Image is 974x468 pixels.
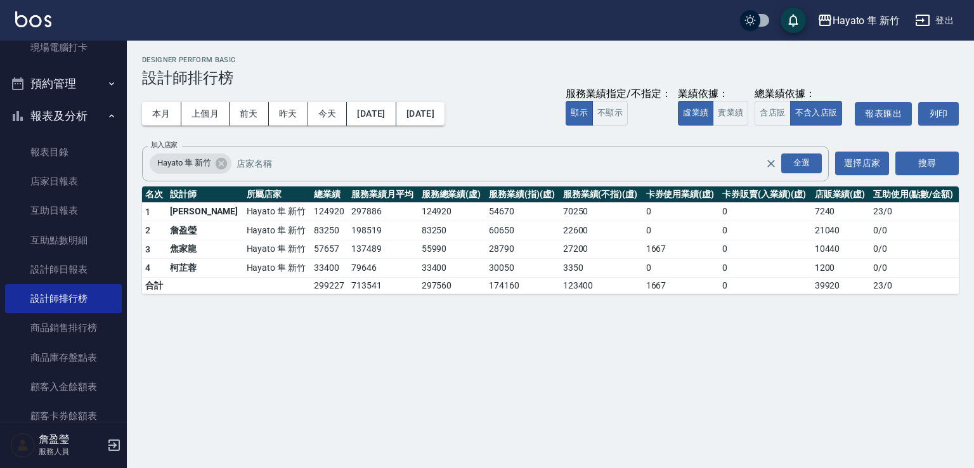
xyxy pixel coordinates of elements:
div: 全選 [781,153,822,173]
span: 2 [145,225,150,235]
td: 33400 [419,259,486,278]
th: 卡券販賣(入業績)(虛) [719,186,811,203]
a: 店家日報表 [5,167,122,196]
td: [PERSON_NAME] [167,202,243,221]
td: 0 [719,277,811,294]
button: 搜尋 [895,152,959,175]
td: 1667 [643,277,720,294]
td: 30050 [486,259,560,278]
p: 服務人員 [39,446,103,457]
button: save [781,8,806,33]
button: Hayato 隼 新竹 [812,8,905,34]
img: Person [10,432,36,458]
span: 3 [145,244,150,254]
h3: 設計師排行榜 [142,69,959,87]
td: 柯芷蓉 [167,259,243,278]
th: 名次 [142,186,167,203]
button: 虛業績 [678,101,713,126]
td: 10440 [812,240,870,259]
td: 137489 [348,240,419,259]
td: Hayato 隼 新竹 [243,240,311,259]
a: 現場電腦打卡 [5,33,122,62]
button: 實業績 [713,101,748,126]
td: 0 / 0 [870,240,959,259]
td: Hayato 隼 新竹 [243,202,311,221]
td: 0 / 0 [870,221,959,240]
button: 本月 [142,102,181,126]
td: 0 [719,221,811,240]
td: 0 [643,221,720,240]
div: Hayato 隼 新竹 [150,153,231,174]
th: 服務業績(指)(虛) [486,186,560,203]
div: 業績依據： [678,88,748,101]
span: 1 [145,207,150,217]
a: 顧客卡券餘額表 [5,401,122,431]
td: 21040 [812,221,870,240]
a: 商品庫存盤點表 [5,343,122,372]
td: 713541 [348,277,419,294]
td: 299227 [311,277,348,294]
button: 上個月 [181,102,230,126]
td: 0 / 0 [870,259,959,278]
div: 服務業績指定/不指定： [566,88,672,101]
button: 登出 [910,9,959,32]
span: 4 [145,263,150,273]
td: 54670 [486,202,560,221]
td: 23 / 0 [870,277,959,294]
th: 服務總業績(虛) [419,186,486,203]
td: 124920 [311,202,348,221]
td: 1200 [812,259,870,278]
td: 27200 [560,240,643,259]
td: 0 [643,259,720,278]
button: [DATE] [347,102,396,126]
td: 合計 [142,277,167,294]
td: 0 [719,240,811,259]
td: 79646 [348,259,419,278]
input: 店家名稱 [233,152,788,174]
button: 今天 [308,102,347,126]
th: 店販業績(虛) [812,186,870,203]
button: 不顯示 [592,101,628,126]
td: 60650 [486,221,560,240]
a: 互助點數明細 [5,226,122,255]
td: 198519 [348,221,419,240]
label: 加入店家 [151,140,178,150]
td: 28790 [486,240,560,259]
img: Logo [15,11,51,27]
td: 22600 [560,221,643,240]
th: 服務業績(不指)(虛) [560,186,643,203]
h5: 詹盈瑩 [39,433,103,446]
a: 顧客入金餘額表 [5,372,122,401]
td: 焦家龍 [167,240,243,259]
td: 174160 [486,277,560,294]
td: 124920 [419,202,486,221]
button: 不含入店販 [790,101,843,126]
td: 0 [719,259,811,278]
th: 互助使用(點數/金額) [870,186,959,203]
button: 前天 [230,102,269,126]
td: 0 [643,202,720,221]
td: 33400 [311,259,348,278]
button: 預約管理 [5,67,122,100]
td: 297886 [348,202,419,221]
div: Hayato 隼 新竹 [833,13,900,29]
td: 1667 [643,240,720,259]
td: 70250 [560,202,643,221]
td: 123400 [560,277,643,294]
td: 7240 [812,202,870,221]
a: 設計師排行榜 [5,284,122,313]
a: 設計師日報表 [5,255,122,284]
th: 服務業績月平均 [348,186,419,203]
td: 55990 [419,240,486,259]
a: 商品銷售排行榜 [5,313,122,342]
button: 報表及分析 [5,100,122,133]
td: Hayato 隼 新竹 [243,259,311,278]
td: 83250 [311,221,348,240]
td: 57657 [311,240,348,259]
button: Clear [762,155,780,172]
button: 含店販 [755,101,790,126]
button: 顯示 [566,101,593,126]
button: 報表匯出 [855,102,912,126]
td: 詹盈瑩 [167,221,243,240]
